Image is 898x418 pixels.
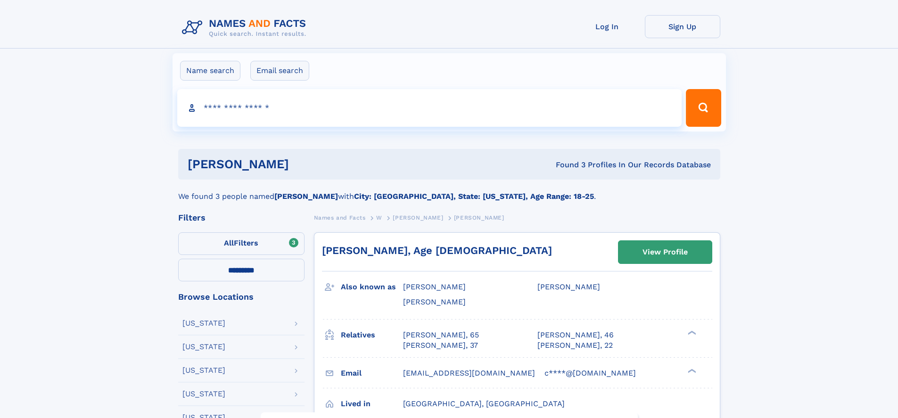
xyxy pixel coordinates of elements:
div: Found 3 Profiles In Our Records Database [422,160,711,170]
span: [PERSON_NAME] [393,214,443,221]
b: City: [GEOGRAPHIC_DATA], State: [US_STATE], Age Range: 18-25 [354,192,594,201]
div: Filters [178,213,305,222]
div: View Profile [643,241,688,263]
span: [PERSON_NAME] [454,214,504,221]
label: Filters [178,232,305,255]
div: We found 3 people named with . [178,180,720,202]
div: ❯ [685,329,697,336]
div: [US_STATE] [182,320,225,327]
a: [PERSON_NAME], 22 [537,340,613,351]
span: [PERSON_NAME] [403,282,466,291]
span: W [376,214,382,221]
a: Log In [569,15,645,38]
div: Browse Locations [178,293,305,301]
a: Sign Up [645,15,720,38]
span: [GEOGRAPHIC_DATA], [GEOGRAPHIC_DATA] [403,399,565,408]
a: W [376,212,382,223]
div: [US_STATE] [182,367,225,374]
div: [US_STATE] [182,343,225,351]
span: [EMAIL_ADDRESS][DOMAIN_NAME] [403,369,535,377]
a: [PERSON_NAME], 46 [537,330,614,340]
div: ❯ [685,368,697,374]
h3: Also known as [341,279,403,295]
label: Name search [180,61,240,81]
h1: [PERSON_NAME] [188,158,422,170]
a: Names and Facts [314,212,366,223]
img: Logo Names and Facts [178,15,314,41]
b: [PERSON_NAME] [274,192,338,201]
a: [PERSON_NAME] [393,212,443,223]
button: Search Button [686,89,721,127]
span: [PERSON_NAME] [403,297,466,306]
span: All [224,238,234,247]
a: [PERSON_NAME], Age [DEMOGRAPHIC_DATA] [322,245,552,256]
div: [US_STATE] [182,390,225,398]
h3: Relatives [341,327,403,343]
h3: Email [341,365,403,381]
h3: Lived in [341,396,403,412]
span: [PERSON_NAME] [537,282,600,291]
a: [PERSON_NAME], 65 [403,330,479,340]
label: Email search [250,61,309,81]
input: search input [177,89,682,127]
a: [PERSON_NAME], 37 [403,340,478,351]
a: View Profile [618,241,712,263]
